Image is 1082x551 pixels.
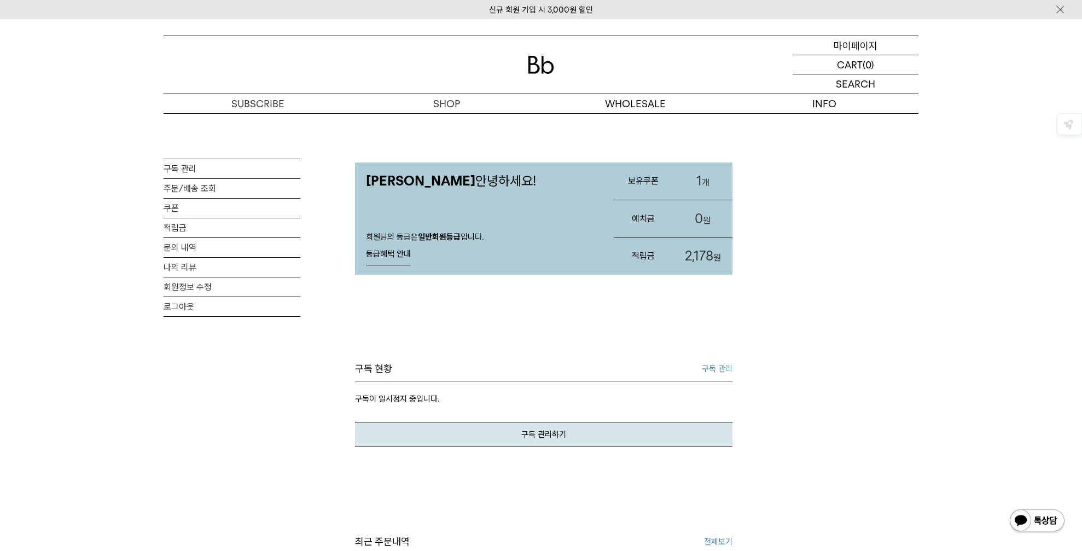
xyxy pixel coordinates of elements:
[366,173,475,189] strong: [PERSON_NAME]
[164,218,300,237] a: 적립금
[352,94,541,113] a: SHOP
[614,241,673,270] h3: 적립금
[541,94,730,113] p: WHOLESALE
[164,258,300,277] a: 나의 리뷰
[366,243,411,265] a: 등급혜택 안내
[164,238,300,257] a: 문의 내역
[164,94,352,113] a: SUBSCRIBE
[355,362,392,375] h3: 구독 현황
[614,166,673,195] h3: 보유쿠폰
[418,232,461,242] strong: 일반회원등급
[673,163,732,200] a: 1개
[793,55,918,74] a: CART (0)
[614,204,673,233] h3: 예치금
[355,381,732,422] p: 구독이 일시정지 중입니다.
[834,36,877,55] p: 마이페이지
[164,199,300,218] a: 쿠폰
[836,74,875,94] p: SEARCH
[837,55,863,74] p: CART
[673,237,732,275] a: 2,178원
[793,36,918,55] a: 마이페이지
[704,535,732,548] a: 전체보기
[702,362,732,375] a: 구독 관리
[528,56,554,74] img: 로고
[355,221,603,275] div: 회원님의 등급은 입니다.
[355,422,732,446] a: 구독 관리하기
[695,211,703,227] span: 0
[164,297,300,316] a: 로그아웃
[355,534,410,550] span: 최근 주문내역
[730,94,918,113] p: INFO
[863,55,874,74] p: (0)
[673,200,732,237] a: 0원
[489,5,593,15] a: 신규 회원 가입 시 3,000원 할인
[164,159,300,178] a: 구독 관리
[1009,508,1066,535] img: 카카오톡 채널 1:1 채팅 버튼
[685,248,713,264] span: 2,178
[355,163,603,200] p: 안녕하세요!
[696,173,702,189] span: 1
[164,277,300,297] a: 회원정보 수정
[164,179,300,198] a: 주문/배송 조회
